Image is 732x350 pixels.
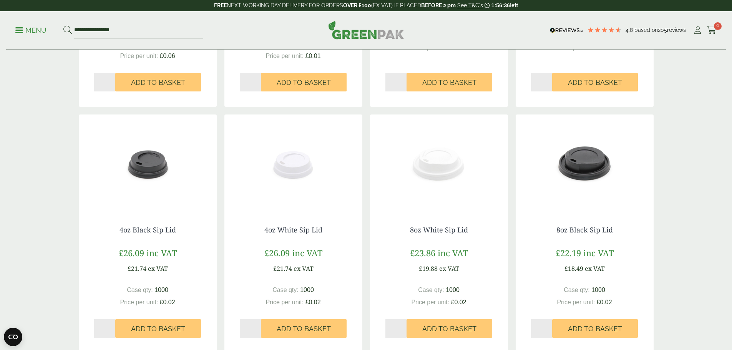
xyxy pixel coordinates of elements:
[451,299,466,305] span: £0.02
[148,264,168,273] span: ex VAT
[568,78,622,87] span: Add to Basket
[491,2,510,8] span: 1:56:36
[261,73,347,91] button: Add to Basket
[419,264,438,273] span: £19.88
[438,247,468,259] span: inc VAT
[707,25,717,36] a: 0
[264,247,290,259] span: £26.09
[407,319,492,338] button: Add to Basket
[693,27,702,34] i: My Account
[707,27,717,34] i: Cart
[568,325,622,333] span: Add to Basket
[272,287,299,293] span: Case qty:
[264,225,322,234] a: 4oz White Sip Lid
[300,287,314,293] span: 1000
[556,225,613,234] a: 8oz Black Sip Lid
[626,27,634,33] span: 4.8
[305,53,321,59] span: £0.01
[667,27,686,33] span: reviews
[564,264,583,273] span: £18.49
[146,247,177,259] span: inc VAT
[15,26,46,35] p: Menu
[583,247,614,259] span: inc VAT
[552,73,638,91] button: Add to Basket
[457,2,483,8] a: See T&C's
[446,287,460,293] span: 1000
[328,21,404,39] img: GreenPak Supplies
[154,287,168,293] span: 1000
[266,299,304,305] span: Price per unit:
[119,247,144,259] span: £26.09
[292,247,322,259] span: inc VAT
[422,78,476,87] span: Add to Basket
[273,264,292,273] span: £21.74
[439,264,459,273] span: ex VAT
[591,287,605,293] span: 1000
[294,264,314,273] span: ex VAT
[160,299,175,305] span: £0.02
[224,114,362,211] img: 4oz White Sip Lid
[131,78,185,87] span: Add to Basket
[131,325,185,333] span: Add to Basket
[120,225,176,234] a: 4oz Black Sip Lid
[557,299,595,305] span: Price per unit:
[552,319,638,338] button: Add to Basket
[516,114,654,211] img: 8oz Black Sip Lid
[266,53,304,59] span: Price per unit:
[370,114,508,211] img: 8oz White Sip Lid
[115,319,201,338] button: Add to Basket
[120,299,158,305] span: Price per unit:
[587,27,622,33] div: 4.79 Stars
[343,2,371,8] strong: OVER £100
[564,287,590,293] span: Case qty:
[410,247,435,259] span: £23.86
[115,73,201,91] button: Add to Basket
[277,78,331,87] span: Add to Basket
[597,299,612,305] span: £0.02
[4,328,22,346] button: Open CMP widget
[160,53,175,59] span: £0.06
[305,299,321,305] span: £0.02
[714,22,722,30] span: 0
[510,2,518,8] span: left
[411,299,449,305] span: Price per unit:
[120,53,158,59] span: Price per unit:
[15,26,46,33] a: Menu
[79,114,217,211] img: 4oz Black Slip Lid
[550,28,583,33] img: REVIEWS.io
[418,287,444,293] span: Case qty:
[127,287,153,293] span: Case qty:
[214,2,227,8] strong: FREE
[410,225,468,234] a: 8oz White Sip Lid
[261,319,347,338] button: Add to Basket
[422,325,476,333] span: Add to Basket
[421,2,456,8] strong: BEFORE 2 pm
[658,27,667,33] span: 205
[128,264,146,273] span: £21.74
[407,73,492,91] button: Add to Basket
[556,247,581,259] span: £22.19
[277,325,331,333] span: Add to Basket
[585,264,605,273] span: ex VAT
[634,27,658,33] span: Based on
